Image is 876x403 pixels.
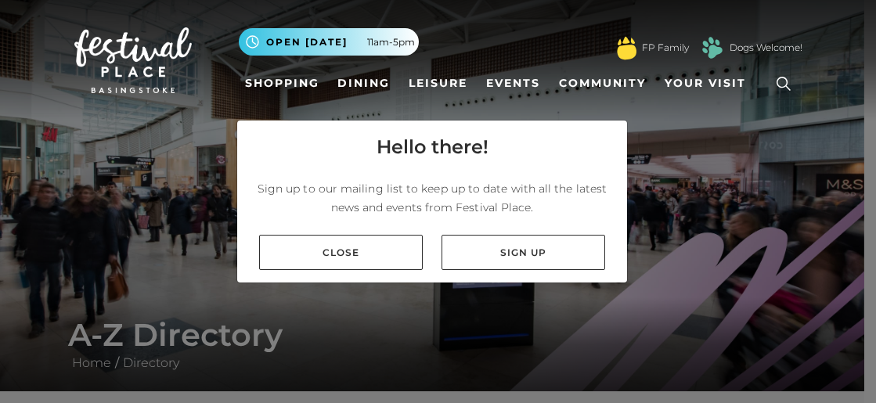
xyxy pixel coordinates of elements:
span: Open [DATE] [266,35,348,49]
a: Close [259,235,423,270]
h4: Hello there! [377,133,488,161]
button: Open [DATE] 11am-5pm [239,28,419,56]
a: Your Visit [658,69,760,98]
p: Sign up to our mailing list to keep up to date with all the latest news and events from Festival ... [250,179,615,217]
a: Dining [331,69,396,98]
a: Community [553,69,652,98]
a: Shopping [239,69,326,98]
a: Leisure [402,69,474,98]
a: Events [480,69,546,98]
a: Dogs Welcome! [730,41,802,55]
a: Sign up [442,235,605,270]
span: Your Visit [665,75,746,92]
img: Festival Place Logo [74,27,192,93]
a: FP Family [642,41,689,55]
span: 11am-5pm [367,35,415,49]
